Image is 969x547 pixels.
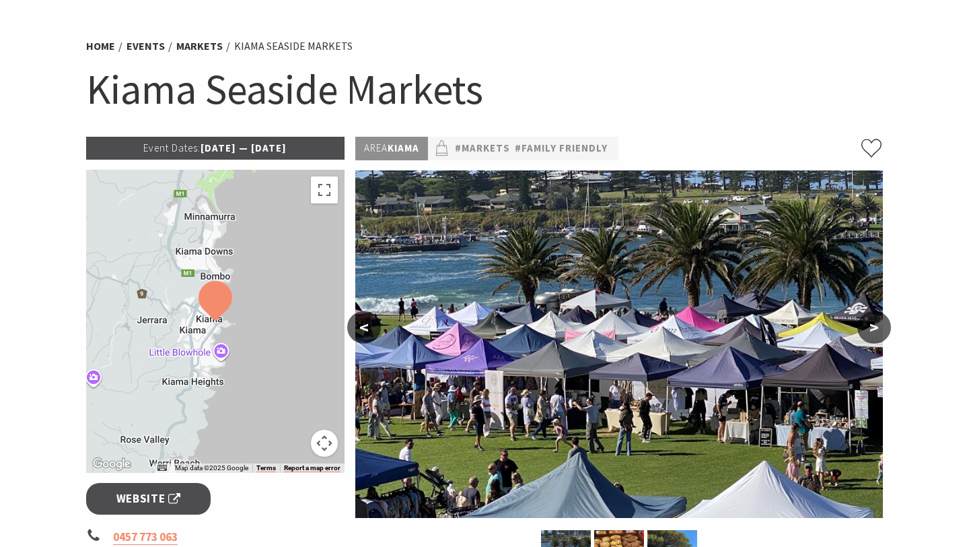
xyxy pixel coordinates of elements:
a: Terms (opens in new tab) [256,464,276,472]
a: 0457 773 063 [113,529,178,545]
a: Open this area in Google Maps (opens a new window) [89,455,134,473]
li: Kiama Seaside Markets [234,38,353,55]
img: Kiama Seaside Market [355,170,883,518]
span: Area [364,141,388,154]
a: Events [127,39,165,53]
h1: Kiama Seaside Markets [86,62,883,117]
p: [DATE] — [DATE] [86,137,345,160]
a: Markets [176,39,223,53]
a: #Markets [455,140,510,157]
img: Google [89,455,134,473]
span: Event Dates: [143,141,201,154]
a: #Family Friendly [515,140,608,157]
button: Map camera controls [311,430,338,457]
span: Website [116,490,181,508]
a: Report a map error [284,464,340,472]
button: Keyboard shortcuts [157,463,167,473]
a: Home [86,39,115,53]
span: Map data ©2025 Google [175,464,248,472]
p: Kiama [355,137,428,160]
button: < [347,311,381,344]
button: > [857,311,891,344]
button: Toggle fullscreen view [311,176,338,203]
a: Website [86,483,211,515]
